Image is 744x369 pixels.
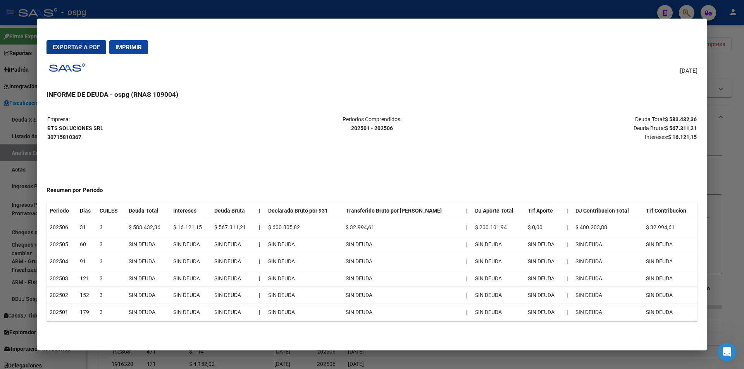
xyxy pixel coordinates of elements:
td: SIN DEUDA [265,287,343,304]
td: $ 583.432,36 [126,219,170,236]
td: 60 [77,236,97,253]
td: SIN DEUDA [211,287,256,304]
th: | [563,236,573,253]
td: $ 400.203,88 [572,219,642,236]
span: Exportar a PDF [53,44,100,51]
td: SIN DEUDA [343,287,463,304]
th: | [563,253,573,270]
th: CUILES [96,203,125,219]
td: SIN DEUDA [170,304,211,321]
td: SIN DEUDA [472,304,524,321]
strong: 202501 - 202506 [351,125,393,131]
td: SIN DEUDA [572,270,642,287]
td: SIN DEUDA [643,287,697,304]
th: Trf Contribucion [643,203,697,219]
td: SIN DEUDA [211,304,256,321]
span: Imprimir [115,44,142,51]
span: [DATE] [680,67,697,76]
td: SIN DEUDA [126,270,170,287]
td: SIN DEUDA [472,287,524,304]
button: Imprimir [109,40,148,54]
td: 179 [77,304,97,321]
td: SIN DEUDA [525,253,563,270]
td: SIN DEUDA [126,287,170,304]
td: $ 32.994,61 [343,219,463,236]
td: SIN DEUDA [643,304,697,321]
td: | [463,253,472,270]
td: $ 0,00 [525,219,563,236]
td: SIN DEUDA [643,236,697,253]
th: | [463,203,472,219]
td: 202506 [46,219,77,236]
td: SIN DEUDA [472,253,524,270]
td: $ 600.305,82 [265,219,343,236]
td: SIN DEUDA [265,270,343,287]
td: SIN DEUDA [126,304,170,321]
td: SIN DEUDA [211,236,256,253]
td: $ 567.311,21 [211,219,256,236]
td: SIN DEUDA [126,253,170,270]
th: Trf Aporte [525,203,563,219]
th: | [563,304,573,321]
td: | [463,287,472,304]
td: SIN DEUDA [525,236,563,253]
p: Deuda Total: Deuda Bruta: Intereses: [481,115,697,141]
td: SIN DEUDA [126,236,170,253]
td: $ 200.101,94 [472,219,524,236]
td: SIN DEUDA [572,287,642,304]
h4: Resumen por Período [46,186,697,195]
td: | [463,236,472,253]
td: 152 [77,287,97,304]
td: SIN DEUDA [265,253,343,270]
td: SIN DEUDA [343,253,463,270]
td: | [256,287,265,304]
td: SIN DEUDA [472,270,524,287]
td: 202503 [46,270,77,287]
td: SIN DEUDA [525,270,563,287]
td: SIN DEUDA [343,270,463,287]
td: 202505 [46,236,77,253]
th: Intereses [170,203,211,219]
th: | [256,203,265,219]
td: SIN DEUDA [170,253,211,270]
th: | [563,287,573,304]
th: Periodo [46,203,77,219]
td: SIN DEUDA [572,304,642,321]
iframe: Intercom live chat [718,343,736,361]
th: | [563,219,573,236]
td: SIN DEUDA [211,270,256,287]
th: DJ Aporte Total [472,203,524,219]
td: SIN DEUDA [643,270,697,287]
td: 3 [96,270,125,287]
td: SIN DEUDA [211,253,256,270]
td: 121 [77,270,97,287]
td: SIN DEUDA [572,253,642,270]
strong: $ 16.121,15 [668,134,697,140]
th: Deuda Bruta [211,203,256,219]
td: 91 [77,253,97,270]
h3: INFORME DE DEUDA - ospg (RNAS 109004) [46,89,697,100]
th: Dias [77,203,97,219]
td: | [463,219,472,236]
td: SIN DEUDA [643,253,697,270]
td: 31 [77,219,97,236]
td: $ 16.121,15 [170,219,211,236]
th: | [563,203,573,219]
td: | [256,304,265,321]
td: $ 32.994,61 [643,219,697,236]
td: 3 [96,253,125,270]
th: | [563,270,573,287]
td: 3 [96,304,125,321]
td: | [256,236,265,253]
td: SIN DEUDA [343,304,463,321]
td: | [256,270,265,287]
th: Transferido Bruto por [PERSON_NAME] [343,203,463,219]
td: SIN DEUDA [265,236,343,253]
td: 202504 [46,253,77,270]
strong: $ 583.432,36 [665,116,697,122]
td: | [463,304,472,321]
td: SIN DEUDA [170,270,211,287]
td: 202502 [46,287,77,304]
td: SIN DEUDA [170,287,211,304]
button: Exportar a PDF [46,40,106,54]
